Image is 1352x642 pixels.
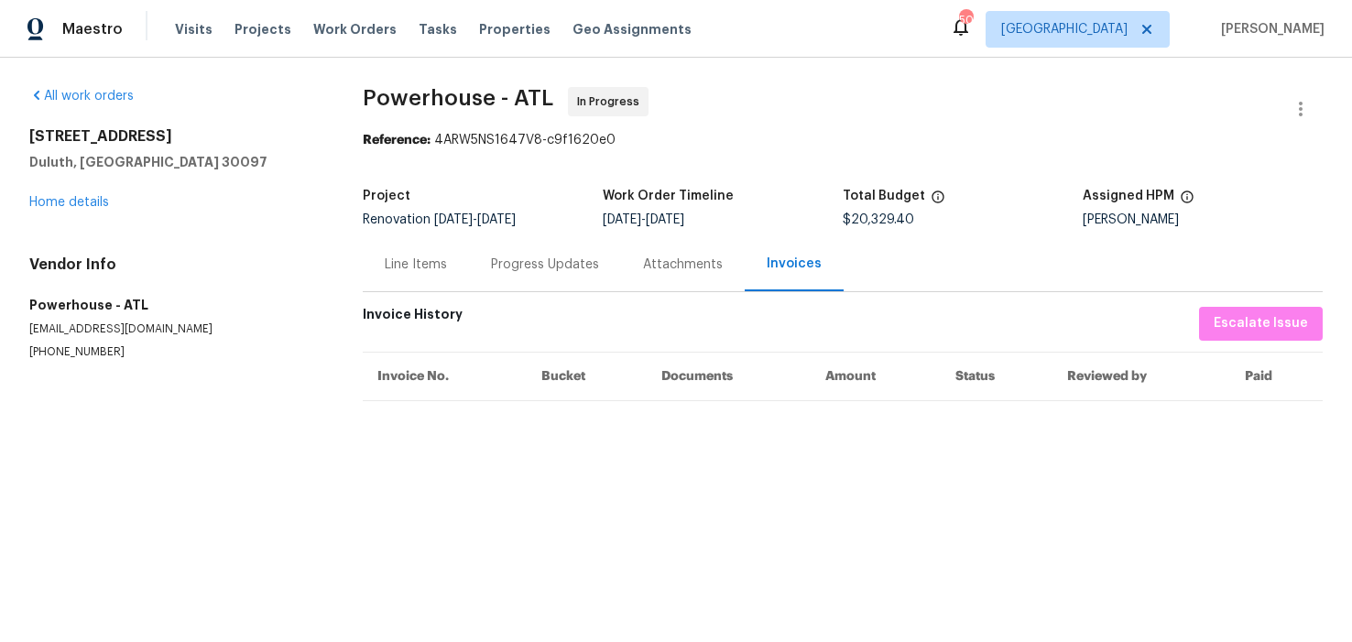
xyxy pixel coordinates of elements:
th: Amount [811,352,941,400]
span: Geo Assignments [572,20,692,38]
span: Properties [479,20,551,38]
th: Paid [1230,352,1323,400]
span: The hpm assigned to this work order. [1180,190,1194,213]
h5: Powerhouse - ATL [29,296,319,314]
div: Progress Updates [491,256,599,274]
span: $20,329.40 [843,213,914,226]
p: [PHONE_NUMBER] [29,344,319,360]
h5: Project [363,190,410,202]
span: In Progress [577,92,647,111]
span: Visits [175,20,213,38]
span: Tasks [419,23,457,36]
h5: Total Budget [843,190,925,202]
th: Reviewed by [1052,352,1230,400]
a: Home details [29,196,109,209]
span: The total cost of line items that have been proposed by Opendoor. This sum includes line items th... [931,190,945,213]
b: Reference: [363,134,431,147]
h5: Work Order Timeline [603,190,734,202]
span: Projects [234,20,291,38]
h4: Vendor Info [29,256,319,274]
p: [EMAIL_ADDRESS][DOMAIN_NAME] [29,321,319,337]
th: Documents [647,352,811,400]
span: [DATE] [434,213,473,226]
div: Attachments [643,256,723,274]
h5: Duluth, [GEOGRAPHIC_DATA] 30097 [29,153,319,171]
span: Escalate Issue [1214,312,1308,335]
span: - [603,213,684,226]
h5: Assigned HPM [1083,190,1174,202]
h2: [STREET_ADDRESS] [29,127,319,146]
span: [GEOGRAPHIC_DATA] [1001,20,1128,38]
th: Invoice No. [363,352,527,400]
a: All work orders [29,90,134,103]
span: [DATE] [603,213,641,226]
div: 4ARW5NS1647V8-c9f1620e0 [363,131,1323,149]
span: Powerhouse - ATL [363,87,553,109]
div: 50 [959,11,972,29]
span: Work Orders [313,20,397,38]
span: [DATE] [646,213,684,226]
h6: Invoice History [363,307,463,332]
span: Renovation [363,213,516,226]
div: Line Items [385,256,447,274]
th: Bucket [527,352,646,400]
div: [PERSON_NAME] [1083,213,1323,226]
span: - [434,213,516,226]
span: Maestro [62,20,123,38]
div: Invoices [767,255,822,273]
span: [PERSON_NAME] [1214,20,1325,38]
span: [DATE] [477,213,516,226]
button: Escalate Issue [1199,307,1323,341]
th: Status [941,352,1052,400]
